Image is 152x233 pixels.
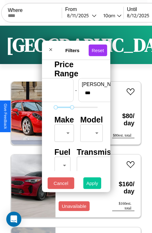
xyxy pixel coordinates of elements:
[88,44,107,56] button: Reset
[98,12,123,19] button: 10am
[17,82,70,87] label: min price
[3,104,8,129] div: Give Feedback
[6,212,21,227] div: Open Intercom Messenger
[56,47,88,53] h4: Filters
[67,13,92,19] div: 8 / 11 / 2025
[82,82,135,87] label: [PERSON_NAME]
[80,115,103,124] h4: Model
[75,86,77,94] p: -
[83,177,102,189] button: Apply
[77,148,127,157] h4: Transmission
[8,8,62,13] label: Where
[54,115,74,124] h4: Make
[54,148,70,157] h4: Fuel
[54,60,97,78] h4: Price Range
[48,177,74,189] button: Cancel
[65,7,123,12] label: From
[100,13,117,19] div: 10am
[112,133,134,138] div: $ 80 est. total
[62,202,86,210] p: Unavailable
[65,12,98,19] button: 8/11/2025
[112,201,134,211] div: $ 160 est. total
[112,174,134,201] h3: $ 160 / day
[112,106,134,133] h3: $ 80 / day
